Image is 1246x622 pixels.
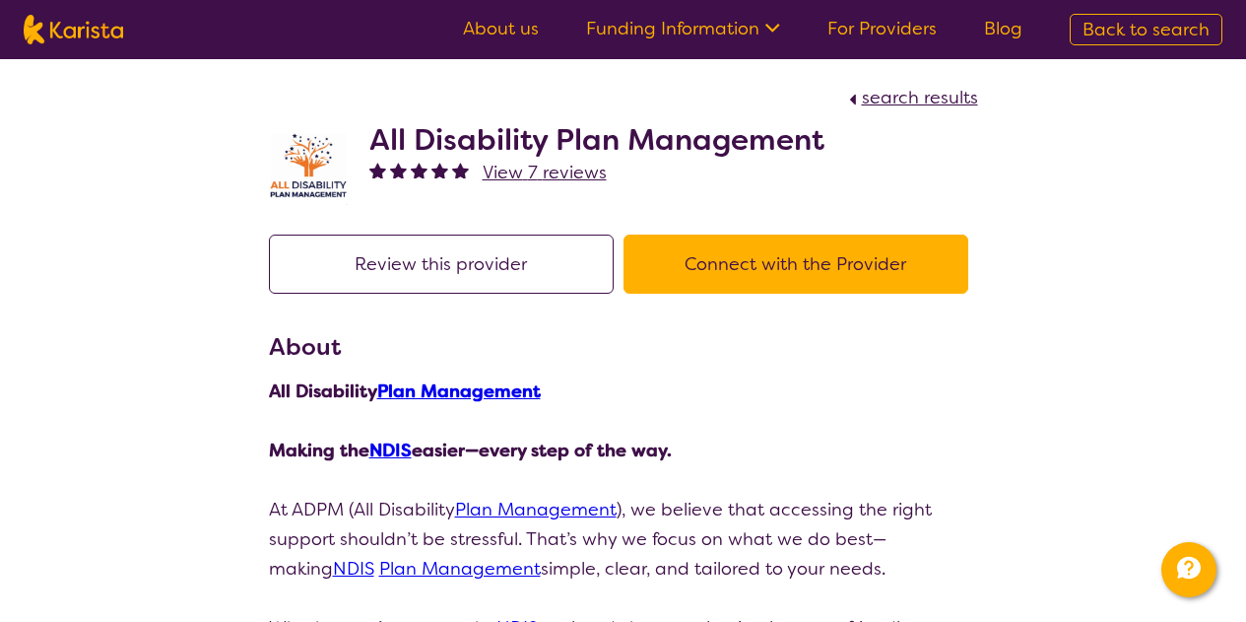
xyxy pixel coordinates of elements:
h2: All Disability Plan Management [369,122,824,158]
a: Plan Management [379,557,541,581]
a: Connect with the Provider [623,252,978,276]
button: Connect with the Provider [623,235,968,294]
strong: All Disability [269,380,541,403]
img: Karista logo [24,15,123,44]
a: NDIS [369,439,412,462]
h3: About [269,329,978,365]
a: Blog [984,17,1022,40]
a: NDIS [333,557,374,581]
img: fullstar [411,162,427,178]
a: Plan Management [377,380,541,403]
p: At ADPM (All Disability ), we believe that accessing the right support shouldn’t be stressful. Th... [269,495,978,584]
span: View 7 reviews [483,161,607,184]
a: View 7 reviews [483,158,607,187]
img: fullstar [369,162,386,178]
a: search results [844,86,978,109]
span: Back to search [1082,18,1210,41]
a: For Providers [827,17,937,40]
a: Review this provider [269,252,623,276]
strong: Making the easier—every step of the way. [269,439,672,462]
a: About us [463,17,539,40]
button: Channel Menu [1161,542,1216,597]
img: at5vqv0lot2lggohlylh.jpg [269,128,348,205]
a: Plan Management [455,498,617,521]
img: fullstar [431,162,448,178]
button: Review this provider [269,235,614,294]
a: Funding Information [586,17,780,40]
a: Back to search [1070,14,1222,45]
span: search results [862,86,978,109]
img: fullstar [390,162,407,178]
img: fullstar [452,162,469,178]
